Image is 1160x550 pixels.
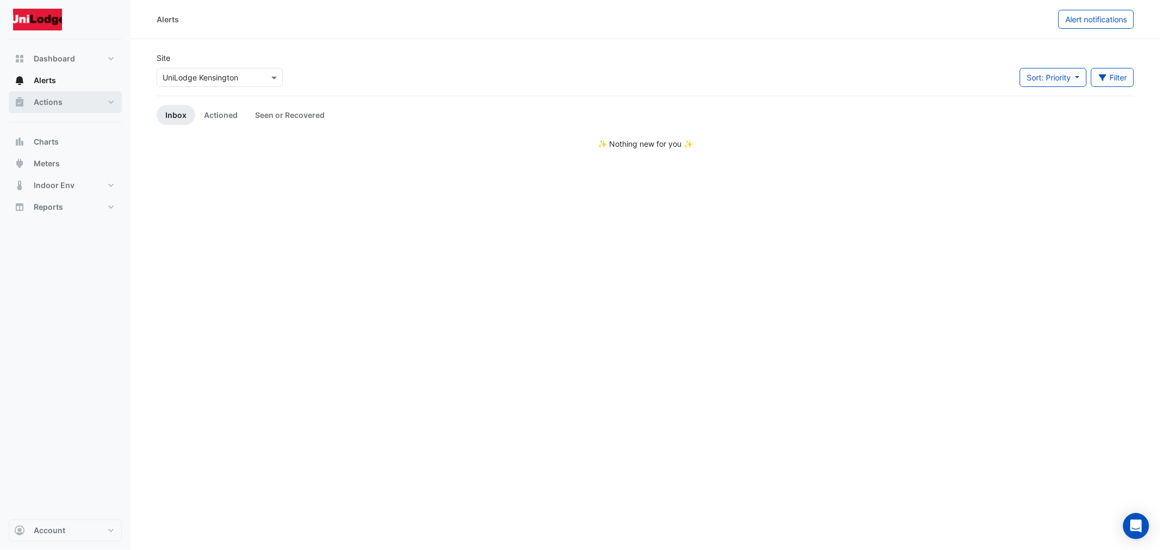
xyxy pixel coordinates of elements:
span: Dashboard [34,53,75,64]
app-icon: Meters [14,158,25,169]
app-icon: Charts [14,136,25,147]
button: Sort: Priority [1020,68,1087,87]
span: Reports [34,202,63,212]
button: Dashboard [9,48,122,70]
div: Alerts [157,14,179,25]
span: Sort: Priority [1027,73,1071,82]
label: Site [157,52,170,64]
app-icon: Reports [14,202,25,212]
button: Alert notifications [1058,10,1134,29]
app-icon: Indoor Env [14,180,25,191]
span: Alert notifications [1065,15,1127,24]
span: Charts [34,136,59,147]
span: Meters [34,158,60,169]
button: Charts [9,131,122,153]
app-icon: Alerts [14,75,25,86]
span: Indoor Env [34,180,75,191]
button: Indoor Env [9,174,122,196]
span: Actions [34,97,63,108]
button: Account [9,520,122,541]
span: Account [34,525,65,536]
button: Reports [9,196,122,218]
button: Filter [1091,68,1134,87]
a: Seen or Recovered [246,105,333,125]
app-icon: Actions [14,97,25,108]
button: Alerts [9,70,122,91]
div: ✨ Nothing new for you ✨ [157,138,1134,149]
img: Company Logo [13,9,62,30]
button: Meters [9,153,122,174]
a: Actioned [195,105,246,125]
button: Actions [9,91,122,113]
div: Open Intercom Messenger [1123,513,1149,539]
a: Inbox [157,105,195,125]
app-icon: Dashboard [14,53,25,64]
span: Alerts [34,75,56,86]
